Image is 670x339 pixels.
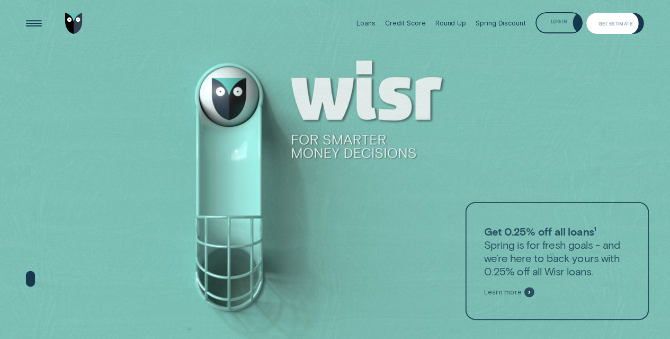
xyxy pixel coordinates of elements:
a: Get 0.25% off all loans¹Spring is for fresh goals - and we’re here to back yours with 0.25% off a... [465,202,648,320]
div: Spring Discount [476,19,525,27]
a: Get Estimate [586,13,644,34]
button: Open Menu [23,13,44,34]
img: Wisr [65,13,83,34]
button: Log in [535,12,583,33]
p: Spring is for fresh goals - and we’re here to back yours with 0.25% off all Wisr loans. [484,224,630,278]
div: Get Estimate [598,22,632,26]
div: Credit Score [385,19,426,27]
span: Learn more [484,288,521,297]
div: Loans [356,19,375,27]
div: Round Up [435,19,466,27]
strong: Get 0.25% off all loans¹ [484,224,596,237]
